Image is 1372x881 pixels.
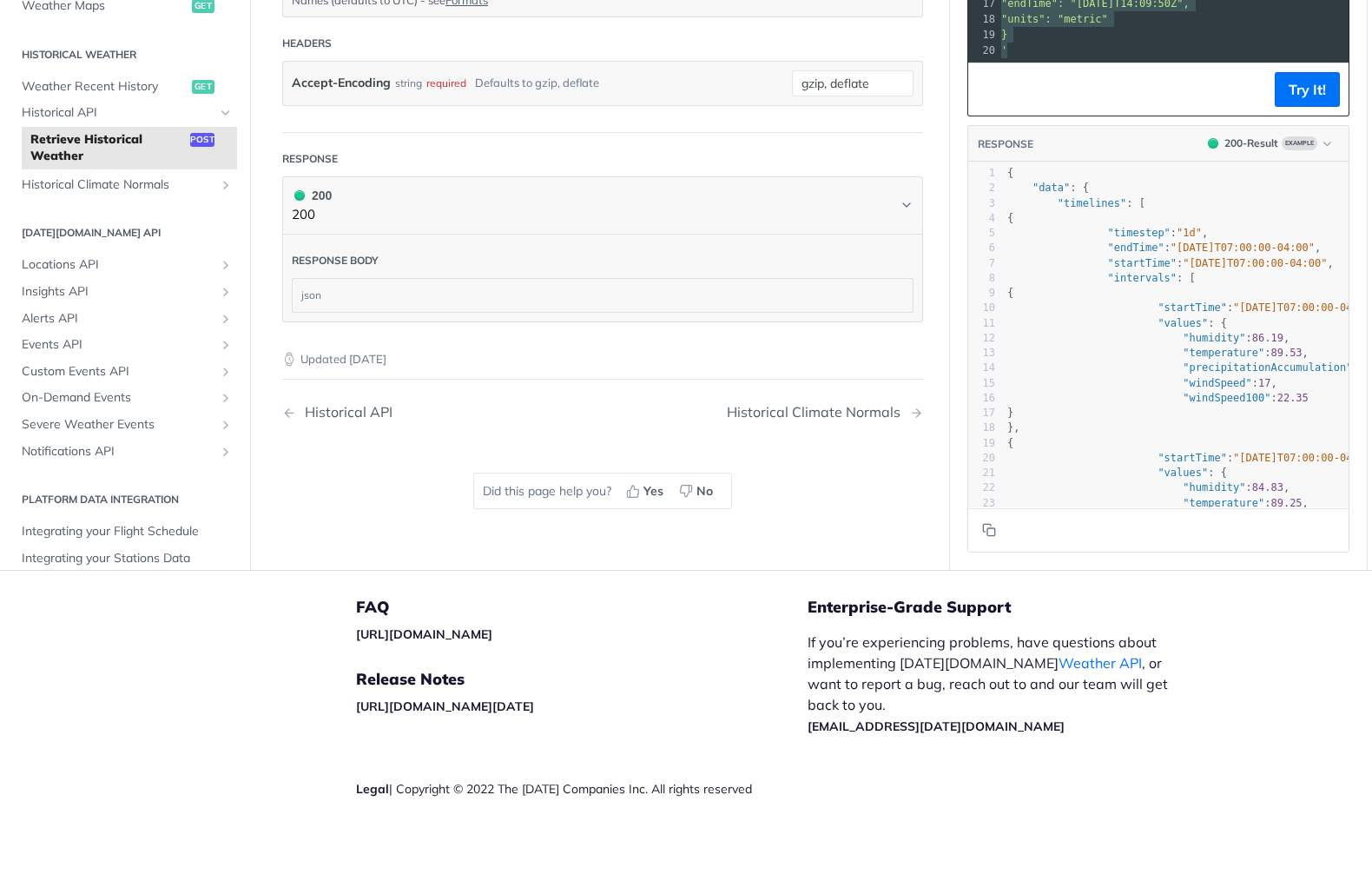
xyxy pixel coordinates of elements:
span: 200 [1208,138,1218,149]
span: "[DATE]T07:00:00-04:00" [1183,257,1327,269]
h2: [DATE][DOMAIN_NAME] API [13,226,237,242]
label: Accept-Encoding [292,70,391,96]
svg: Chevron [900,198,914,212]
div: 20 [968,451,995,466]
span: : , [1007,257,1334,269]
button: Show subpages for Historical Climate Normals [219,178,233,192]
span: Retrieve Historical Weather [30,131,186,165]
span: : { [1007,467,1227,479]
span: "temperature" [1183,347,1264,359]
span: : , [1007,362,1371,374]
button: Yes [620,478,673,504]
a: Insights APIShow subpages for Insights API [13,279,237,305]
a: Retrieve Historical Weatherpost [22,127,237,169]
span: 89.53 [1270,347,1302,359]
span: { [1007,167,1013,179]
div: 15 [968,376,995,391]
span: 22.35 [1277,392,1309,404]
span: "intervals" [1108,272,1177,284]
span: } [1007,407,1013,419]
div: Historical API [296,404,392,421]
span: "timestep" [1108,227,1171,239]
span: Insights API [22,283,214,301]
span: : { [1007,317,1227,329]
button: No [673,478,722,504]
p: Updated [DATE] [282,351,923,368]
span: "values" [1158,317,1208,329]
span: } [1001,29,1007,41]
span: "timelines" [1058,197,1126,209]
a: Integrating your Stations Data [13,546,237,572]
span: Custom Events API [22,363,214,381]
span: Integrating your Stations Data [22,550,233,567]
span: "humidity" [1183,482,1245,494]
div: 200 200200 [282,235,923,322]
span: : , [1007,227,1208,239]
span: get [192,80,214,94]
button: Show subpages for On-Demand Events [219,392,233,406]
a: Locations APIShow subpages for Locations API [13,253,237,279]
a: Previous Page: Historical API [282,404,557,421]
a: Historical Climate NormalsShow subpages for Historical Climate Normals [13,172,237,198]
div: 3 [968,196,995,211]
span: }, [1007,422,1020,434]
span: : , [1007,347,1309,359]
a: [URL][DOMAIN_NAME] [356,626,492,642]
button: Show subpages for Locations API [219,259,233,273]
span: "humidity" [1183,332,1245,344]
span: "temperature" [1183,497,1264,509]
span: { [1007,437,1013,449]
div: Did this page help you? [473,473,732,509]
button: Show subpages for Notifications API [219,445,233,459]
button: Show subpages for Alerts API [219,312,233,326]
div: Historical Climate Normals [727,404,909,421]
div: 22 [968,481,995,496]
a: [EMAIL_ADDRESS][DATE][DOMAIN_NAME] [808,719,1065,734]
div: 2 [968,182,995,196]
span: Historical Climate Normals [22,176,214,194]
a: Historical APIHide subpages for Historical API [13,100,237,126]
span: "startTime" [1158,452,1226,464]
div: json [293,279,913,312]
h2: Platform DATA integration [13,492,237,507]
div: 12 [968,331,995,346]
span: Severe Weather Events [22,416,214,434]
span: 86.19 [1252,332,1283,344]
div: Response [282,151,338,167]
h2: Historical Weather [13,47,237,63]
nav: Pagination Controls [282,387,923,438]
div: 10 [968,301,995,316]
span: Integrating your Flight Schedule [22,523,233,540]
div: 5 [968,226,995,241]
button: Show subpages for Events API [219,338,233,352]
span: : , [1007,242,1321,255]
p: If you’re experiencing problems, have questions about implementing [DATE][DOMAIN_NAME] , or want ... [808,632,1186,736]
button: Copy to clipboard [977,517,1001,543]
a: Legal [356,781,389,797]
span: { [1007,287,1013,299]
div: 18 [968,421,995,436]
div: 18 [968,11,998,27]
div: 17 [968,406,995,421]
div: 1 [968,166,995,181]
span: "values" [1158,467,1208,479]
span: { [1007,212,1013,224]
span: Events API [22,336,214,354]
button: Try It! [1275,72,1340,107]
span: Notifications API [22,443,214,460]
span: Locations API [22,257,214,275]
span: : , [1007,497,1309,509]
div: Headers [282,36,332,51]
div: 200 - Result [1224,136,1278,151]
p: 200 [292,205,332,225]
span: : { [1007,182,1089,195]
div: 11 [968,316,995,331]
a: Alerts APIShow subpages for Alerts API [13,306,237,332]
span: Example [1282,136,1317,150]
div: 4 [968,211,995,226]
button: Show subpages for Insights API [219,285,233,299]
button: Hide subpages for Historical API [219,106,233,120]
span: No [696,482,713,500]
span: "[DATE]T07:00:00-04:00" [1171,242,1315,255]
a: [URL][DOMAIN_NAME][DATE] [356,699,534,714]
